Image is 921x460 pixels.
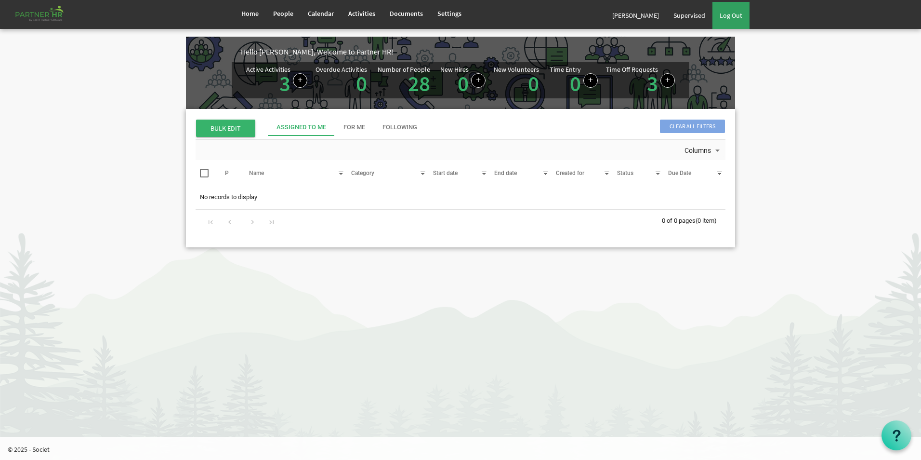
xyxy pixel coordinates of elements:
span: Calendar [308,9,334,18]
div: For Me [343,123,365,132]
div: Number of active Activities in Partner HR [246,66,307,95]
a: 0 [570,70,581,97]
div: tab-header [268,119,798,136]
span: (0 item) [696,217,717,224]
span: Settings [437,9,461,18]
span: Home [241,9,259,18]
div: Number of Time Entries [550,66,598,95]
div: Number of People [378,66,430,73]
div: Time Off Requests [606,66,658,73]
a: 3 [279,70,290,97]
div: Columns [683,140,724,160]
div: Following [382,123,417,132]
span: Category [351,170,374,176]
div: New Hires [440,66,469,73]
span: Status [617,170,633,176]
div: People hired in the last 7 days [440,66,486,95]
span: Name [249,170,264,176]
div: Total number of active people in Partner HR [378,66,433,95]
a: Supervised [666,2,712,29]
a: Add new person to Partner HR [471,73,486,88]
a: Create a new time off request [660,73,675,88]
a: 28 [408,70,430,97]
div: Go to previous page [223,215,236,228]
div: New Volunteers [494,66,539,73]
button: Columns [683,145,724,157]
span: 0 of 0 pages [662,217,696,224]
a: 0 [356,70,367,97]
span: P [225,170,229,176]
a: Log hours [583,73,598,88]
div: Volunteer hired in the last 7 days [494,66,541,95]
td: No records to display [196,188,725,206]
span: Columns [684,145,712,157]
div: Active Activities [246,66,290,73]
div: Go to first page [204,215,217,228]
div: Activities assigned to you for which the Due Date is passed [316,66,369,95]
a: 3 [647,70,658,97]
span: BULK EDIT [196,120,255,137]
span: Clear all filters [660,120,725,133]
span: People [273,9,293,18]
div: 0 of 0 pages (0 item) [662,210,725,230]
div: Go to next page [246,215,259,228]
a: Create a new Activity [293,73,307,88]
a: 0 [458,70,469,97]
div: Hello [PERSON_NAME], Welcome to Partner HR! [241,46,735,57]
p: © 2025 - Societ [8,445,921,454]
span: Activities [348,9,375,18]
a: Log Out [712,2,750,29]
span: End date [494,170,517,176]
div: Number of active time off requests [606,66,675,95]
span: Due Date [668,170,691,176]
div: Overdue Activities [316,66,367,73]
div: Assigned To Me [276,123,326,132]
a: 0 [528,70,539,97]
span: Supervised [673,11,705,20]
div: Time Entry [550,66,581,73]
div: Go to last page [265,215,278,228]
a: [PERSON_NAME] [605,2,666,29]
span: Documents [390,9,423,18]
span: Created for [556,170,584,176]
span: Start date [433,170,458,176]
